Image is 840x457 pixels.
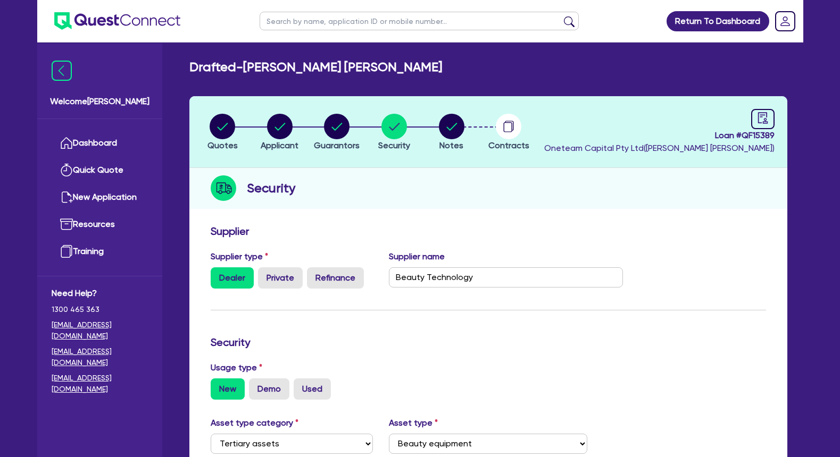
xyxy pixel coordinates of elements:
label: Used [294,378,331,400]
h3: Supplier [211,225,766,238]
a: New Application [52,184,148,211]
span: Applicant [261,140,298,150]
label: Refinance [307,267,364,289]
span: Oneteam Capital Pty Ltd ( [PERSON_NAME] [PERSON_NAME] ) [544,143,775,153]
a: [EMAIL_ADDRESS][DOMAIN_NAME] [52,346,148,368]
label: New [211,378,245,400]
button: Guarantors [313,113,360,153]
span: Guarantors [314,140,360,150]
a: Resources [52,211,148,238]
img: step-icon [211,175,236,201]
span: Security [378,140,410,150]
span: audit [757,112,769,124]
a: Return To Dashboard [667,11,769,31]
a: [EMAIL_ADDRESS][DOMAIN_NAME] [52,319,148,342]
img: quick-quote [60,164,73,176]
a: Dashboard [52,130,148,157]
label: Supplier type [211,250,268,263]
img: training [60,245,73,258]
input: Search by name, application ID or mobile number... [260,12,579,30]
img: new-application [60,191,73,204]
a: [EMAIL_ADDRESS][DOMAIN_NAME] [52,373,148,395]
label: Asset type [389,417,438,429]
label: Supplier name [389,250,445,263]
span: Contracts [488,140,529,150]
label: Usage type [211,361,262,374]
label: Private [258,267,303,289]
span: Need Help? [52,287,148,300]
h2: Drafted - [PERSON_NAME] [PERSON_NAME] [189,60,442,75]
a: Dropdown toggle [771,7,799,35]
button: Quotes [207,113,238,153]
img: icon-menu-close [52,61,72,81]
span: 1300 465 363 [52,304,148,315]
h2: Security [247,179,295,198]
button: Applicant [260,113,299,153]
span: Welcome [PERSON_NAME] [50,95,149,108]
label: Asset type category [211,417,298,429]
span: Notes [439,140,463,150]
button: Contracts [488,113,530,153]
label: Demo [249,378,289,400]
img: resources [60,218,73,231]
label: Dealer [211,267,254,289]
a: Quick Quote [52,157,148,184]
button: Notes [438,113,465,153]
span: Loan # QF15389 [544,129,775,142]
h3: Security [211,336,766,349]
img: quest-connect-logo-blue [54,12,180,30]
span: Quotes [207,140,238,150]
a: Training [52,238,148,265]
button: Security [378,113,411,153]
